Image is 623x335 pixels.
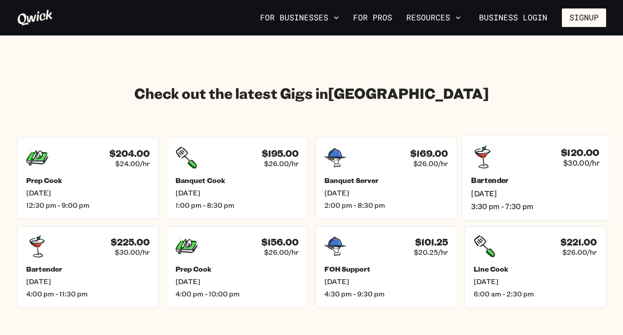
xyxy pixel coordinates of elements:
[315,137,457,219] a: $169.00$26.00/hrBanquet Server[DATE]2:00 pm - 8:30 pm
[474,289,597,298] span: 6:00 am - 2:30 pm
[471,189,600,198] span: [DATE]
[474,277,597,286] span: [DATE]
[26,188,150,197] span: [DATE]
[111,237,150,248] h4: $225.00
[17,137,159,219] a: $204.00$24.00/hrPrep Cook[DATE]12:30 pm - 9:00 pm
[175,289,299,298] span: 4:00 pm - 10:00 pm
[324,201,448,210] span: 2:00 pm - 8:30 pm
[26,277,150,286] span: [DATE]
[175,265,299,273] h5: Prep Cook
[324,289,448,298] span: 4:30 pm - 9:30 pm
[464,226,607,308] a: $221.00$26.00/hrLine Cook[DATE]6:00 am - 2:30 pm
[471,8,555,27] a: Business Login
[175,277,299,286] span: [DATE]
[414,248,448,257] span: $20.25/hr
[26,289,150,298] span: 4:00 pm - 11:30 pm
[115,248,150,257] span: $30.00/hr
[17,226,159,308] a: $225.00$30.00/hrBartender[DATE]4:00 pm - 11:30 pm
[403,10,464,25] button: Resources
[324,277,448,286] span: [DATE]
[175,188,299,197] span: [DATE]
[175,176,299,185] h5: Banquet Cook
[115,159,150,168] span: $24.00/hr
[350,10,396,25] a: For Pros
[562,8,606,27] button: Signup
[264,159,299,168] span: $26.00/hr
[415,237,448,248] h4: $101.25
[261,237,299,248] h4: $156.00
[109,148,150,159] h4: $204.00
[166,137,308,219] a: $195.00$26.00/hrBanquet Cook[DATE]1:00 pm - 8:30 pm
[562,248,597,257] span: $26.00/hr
[324,188,448,197] span: [DATE]
[264,248,299,257] span: $26.00/hr
[26,265,150,273] h5: Bartender
[257,10,343,25] button: For Businesses
[315,226,457,308] a: $101.25$20.25/hrFOH Support[DATE]4:30 pm - 9:30 pm
[471,176,600,185] h5: Bartender
[175,201,299,210] span: 1:00 pm - 8:30 pm
[324,265,448,273] h5: FOH Support
[461,136,609,221] a: $120.00$30.00/hrBartender[DATE]3:30 pm - 7:30 pm
[26,176,150,185] h5: Prep Cook
[561,147,599,158] h4: $120.00
[413,159,448,168] span: $26.00/hr
[262,148,299,159] h4: $195.00
[17,84,606,102] h2: Check out the latest Gigs in [GEOGRAPHIC_DATA]
[474,265,597,273] h5: Line Cook
[166,226,308,308] a: $156.00$26.00/hrPrep Cook[DATE]4:00 pm - 10:00 pm
[324,176,448,185] h5: Banquet Server
[563,158,599,167] span: $30.00/hr
[410,148,448,159] h4: $169.00
[561,237,597,248] h4: $221.00
[471,202,600,211] span: 3:30 pm - 7:30 pm
[26,201,150,210] span: 12:30 pm - 9:00 pm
